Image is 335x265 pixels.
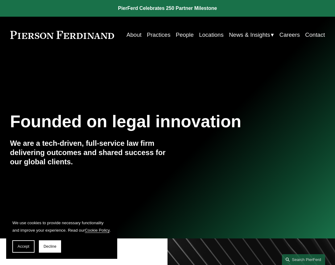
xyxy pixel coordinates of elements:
a: About [126,29,142,40]
a: Search this site [282,254,325,265]
a: Contact [305,29,325,40]
a: folder dropdown [229,29,274,40]
a: Practices [147,29,170,40]
a: People [176,29,194,40]
span: Decline [43,244,56,249]
button: Accept [12,240,35,253]
span: Accept [18,244,29,249]
a: Cookie Policy [85,228,110,233]
p: We use cookies to provide necessary functionality and improve your experience. Read our . [12,219,111,234]
section: Cookie banner [6,213,117,259]
span: News & Insights [229,30,270,40]
a: Careers [279,29,300,40]
a: Locations [199,29,224,40]
button: Decline [39,240,61,253]
h4: We are a tech-driven, full-service law firm delivering outcomes and shared success for our global... [10,139,167,167]
h1: Founded on legal innovation [10,112,273,131]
